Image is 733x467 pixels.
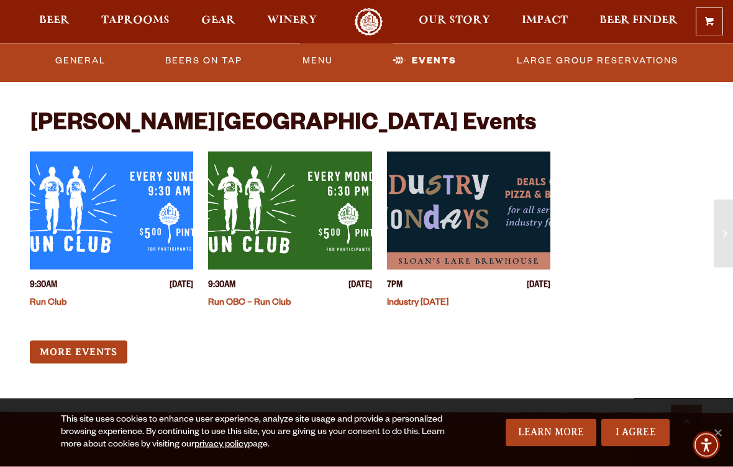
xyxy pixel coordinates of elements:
span: 9:30AM [30,280,57,293]
span: Gear [201,16,235,25]
span: 7PM [387,280,403,293]
a: I Agree [601,419,670,446]
div: This site uses cookies to enhance user experience, analyze site usage and provide a personalized ... [61,414,463,451]
span: 9:30AM [208,280,235,293]
span: [DATE] [527,280,550,293]
a: Menu [298,47,338,75]
a: Beer Finder [591,8,686,36]
div: Accessibility Menu [693,432,720,459]
span: Beer Finder [599,16,678,25]
span: Winery [267,16,317,25]
a: Winery [259,8,325,36]
a: Large Group Reservations [512,47,683,75]
a: Events [388,47,462,75]
a: View event details [208,152,371,270]
a: Run OBC – Run Club [208,298,291,308]
a: Taprooms [93,8,178,36]
a: Impact [514,8,576,36]
a: Beers On Tap [160,47,247,75]
a: Industry [DATE] [387,298,448,308]
span: [DATE] [348,280,372,293]
a: View event details [387,152,550,270]
a: privacy policy [194,440,248,450]
span: Impact [522,16,568,25]
a: Our Story [411,8,498,36]
a: Gear [193,8,244,36]
a: Learn More [506,419,597,446]
span: [DATE] [170,280,193,293]
a: Beer [31,8,78,36]
a: View event details [30,152,193,270]
a: More Events (opens in a new window) [30,341,127,364]
span: Our Story [419,16,490,25]
a: General [50,47,111,75]
h2: [PERSON_NAME][GEOGRAPHIC_DATA] Events [30,112,536,139]
a: Run Club [30,298,66,308]
a: Odell Home [345,8,392,36]
span: Taprooms [101,16,170,25]
span: Beer [39,16,70,25]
